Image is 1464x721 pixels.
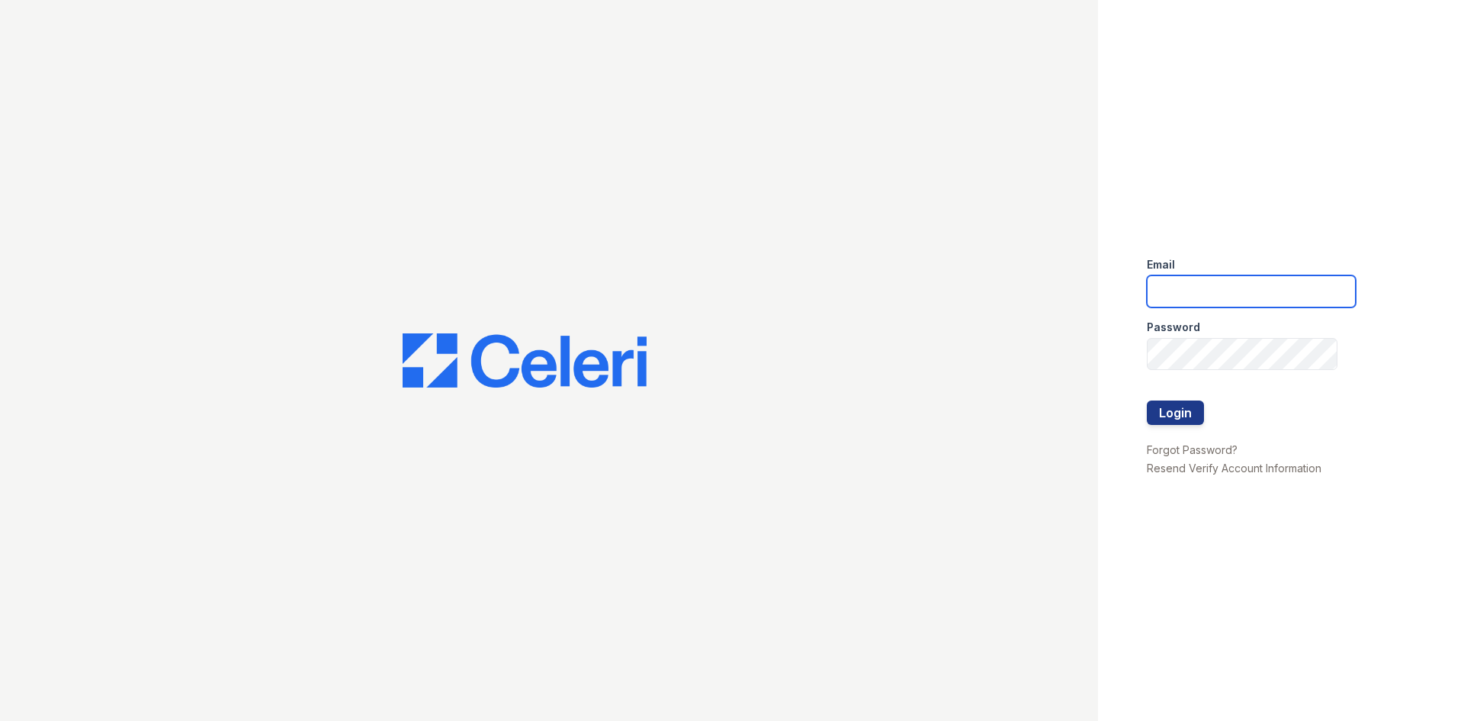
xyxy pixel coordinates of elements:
[1147,462,1321,475] a: Resend Verify Account Information
[1147,401,1204,425] button: Login
[403,333,647,388] img: CE_Logo_Blue-a8612792a0a2168367f1c8372b55b34899dd931a85d93a1a3d3e32e68fde9ad4.png
[1147,443,1238,456] a: Forgot Password?
[1147,320,1200,335] label: Password
[1147,257,1175,272] label: Email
